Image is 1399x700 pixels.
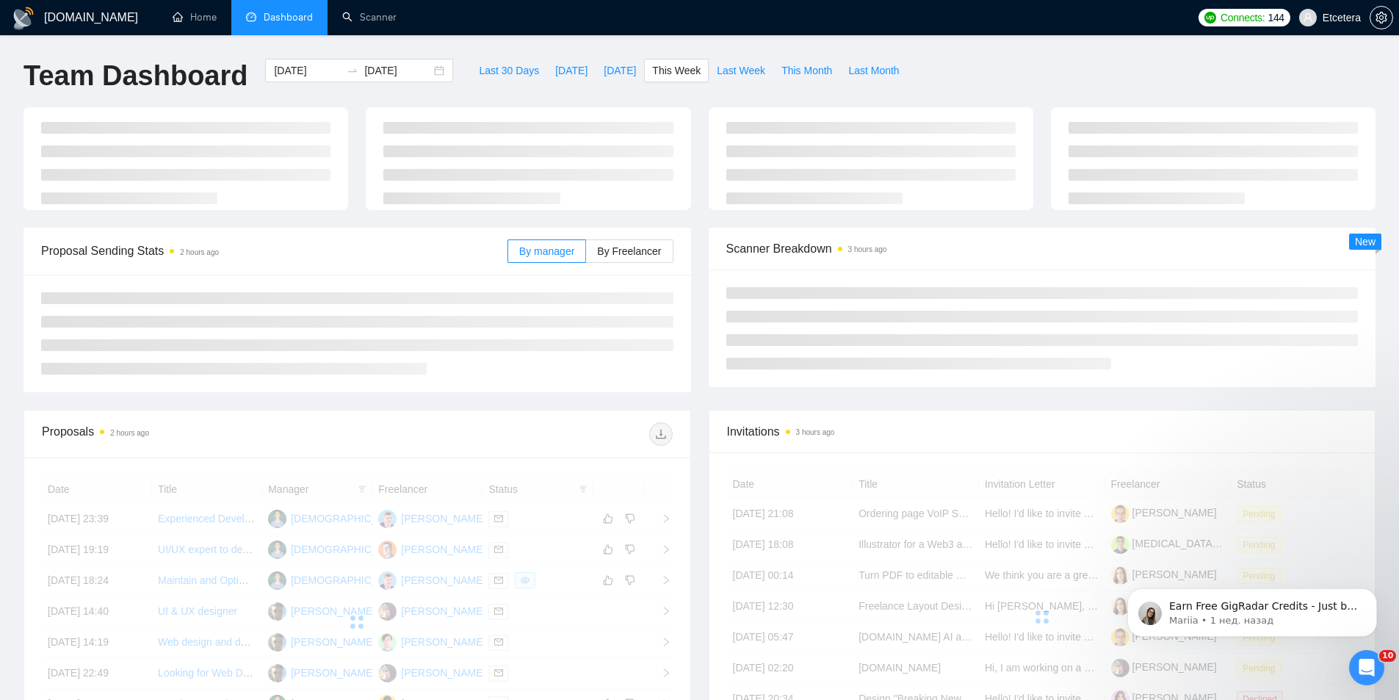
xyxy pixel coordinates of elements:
time: 2 hours ago [110,429,149,437]
span: Invitations [727,422,1358,441]
span: [DATE] [555,62,588,79]
button: Last Month [840,59,907,82]
button: [DATE] [596,59,644,82]
span: Proposal Sending Stats [41,242,507,260]
img: logo [12,7,35,30]
input: End date [364,62,431,79]
span: to [347,65,358,76]
span: [DATE] [604,62,636,79]
iframe: Intercom live chat [1349,650,1384,685]
span: swap-right [347,65,358,76]
iframe: Intercom notifications сообщение [1105,558,1399,660]
button: Last 30 Days [471,59,547,82]
button: This Week [644,59,709,82]
span: Connects: [1221,10,1265,26]
span: Last 30 Days [479,62,539,79]
img: upwork-logo.png [1204,12,1216,24]
a: homeHome [173,11,217,24]
button: setting [1370,6,1393,29]
time: 3 hours ago [796,428,835,436]
span: user [1303,12,1313,23]
a: setting [1370,12,1393,24]
span: 144 [1268,10,1284,26]
time: 3 hours ago [848,245,887,253]
h1: Team Dashboard [24,59,247,93]
span: dashboard [246,12,256,22]
span: Last Week [717,62,765,79]
span: This Week [652,62,701,79]
span: This Month [781,62,832,79]
span: By Freelancer [597,245,661,257]
div: Proposals [42,422,357,446]
span: New [1355,236,1375,248]
time: 2 hours ago [180,248,219,256]
a: searchScanner [342,11,397,24]
span: Last Month [848,62,899,79]
span: setting [1370,12,1392,24]
span: 10 [1379,650,1396,662]
span: Dashboard [264,11,313,24]
button: [DATE] [547,59,596,82]
span: Scanner Breakdown [726,239,1359,258]
input: Start date [274,62,341,79]
button: Last Week [709,59,773,82]
button: This Month [773,59,840,82]
span: By manager [519,245,574,257]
